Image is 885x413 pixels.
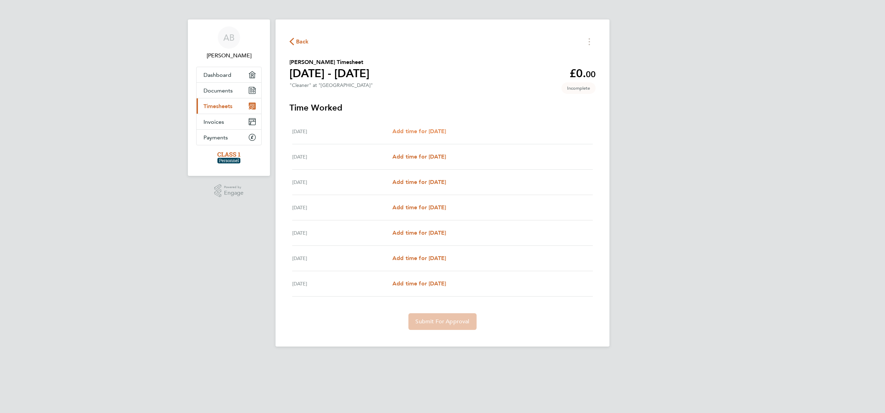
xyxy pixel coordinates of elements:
[223,33,234,42] span: AB
[289,37,309,46] button: Back
[204,72,231,78] span: Dashboard
[569,67,596,80] app-decimal: £0.
[392,153,446,161] a: Add time for [DATE]
[217,152,241,163] img: class1personnel-logo-retina.png
[392,280,446,287] span: Add time for [DATE]
[204,87,233,94] span: Documents
[392,254,446,262] a: Add time for [DATE]
[292,254,392,262] div: [DATE]
[289,58,369,66] h2: [PERSON_NAME] Timesheet
[289,82,373,88] div: "Cleaner" at "[GEOGRAPHIC_DATA]"
[292,280,392,288] div: [DATE]
[197,114,261,129] a: Invoices
[392,203,446,212] a: Add time for [DATE]
[392,127,446,136] a: Add time for [DATE]
[289,102,596,113] h3: Time Worked
[204,103,232,110] span: Timesheets
[392,128,446,135] span: Add time for [DATE]
[188,19,270,176] nav: Main navigation
[392,204,446,211] span: Add time for [DATE]
[392,229,446,236] span: Add time for [DATE]
[204,119,224,125] span: Invoices
[196,152,262,163] a: Go to home page
[204,134,228,141] span: Payments
[292,229,392,237] div: [DATE]
[561,82,596,94] span: This timesheet is Incomplete.
[214,184,244,197] a: Powered byEngage
[583,36,596,47] button: Timesheets Menu
[224,190,244,196] span: Engage
[292,178,392,186] div: [DATE]
[292,203,392,212] div: [DATE]
[197,98,261,114] a: Timesheets
[392,280,446,288] a: Add time for [DATE]
[296,38,309,46] span: Back
[392,229,446,237] a: Add time for [DATE]
[196,26,262,60] a: AB[PERSON_NAME]
[392,153,446,160] span: Add time for [DATE]
[196,51,262,60] span: Anthony Barrett
[197,83,261,98] a: Documents
[289,66,369,80] h1: [DATE] - [DATE]
[392,178,446,186] a: Add time for [DATE]
[197,67,261,82] a: Dashboard
[197,130,261,145] a: Payments
[586,69,596,79] span: 00
[224,184,244,190] span: Powered by
[392,179,446,185] span: Add time for [DATE]
[292,153,392,161] div: [DATE]
[392,255,446,261] span: Add time for [DATE]
[292,127,392,136] div: [DATE]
